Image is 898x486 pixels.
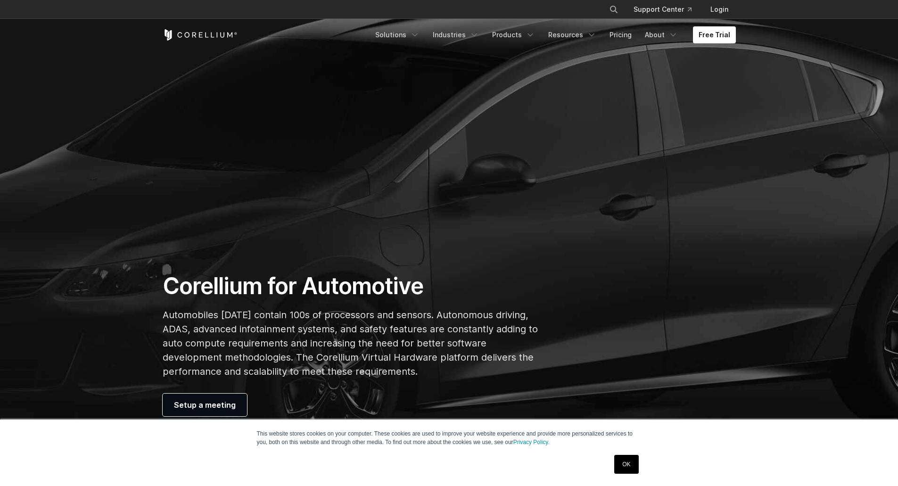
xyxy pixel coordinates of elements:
a: Industries [427,26,485,43]
p: This website stores cookies on your computer. These cookies are used to improve your website expe... [257,429,642,446]
a: Support Center [626,1,699,18]
a: About [639,26,684,43]
span: Setup a meeting [174,399,236,411]
a: Login [703,1,736,18]
div: Navigation Menu [370,26,736,43]
a: Free Trial [693,26,736,43]
a: Solutions [370,26,425,43]
a: Setup a meeting [163,394,247,416]
a: Products [486,26,541,43]
a: OK [614,455,638,474]
a: Pricing [604,26,637,43]
a: Corellium Home [163,29,238,41]
h1: Corellium for Automotive [163,272,538,300]
div: Navigation Menu [598,1,736,18]
a: Privacy Policy. [513,439,550,445]
button: Search [605,1,622,18]
a: Resources [543,26,602,43]
p: Automobiles [DATE] contain 100s of processors and sensors. Autonomous driving, ADAS, advanced inf... [163,308,538,379]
